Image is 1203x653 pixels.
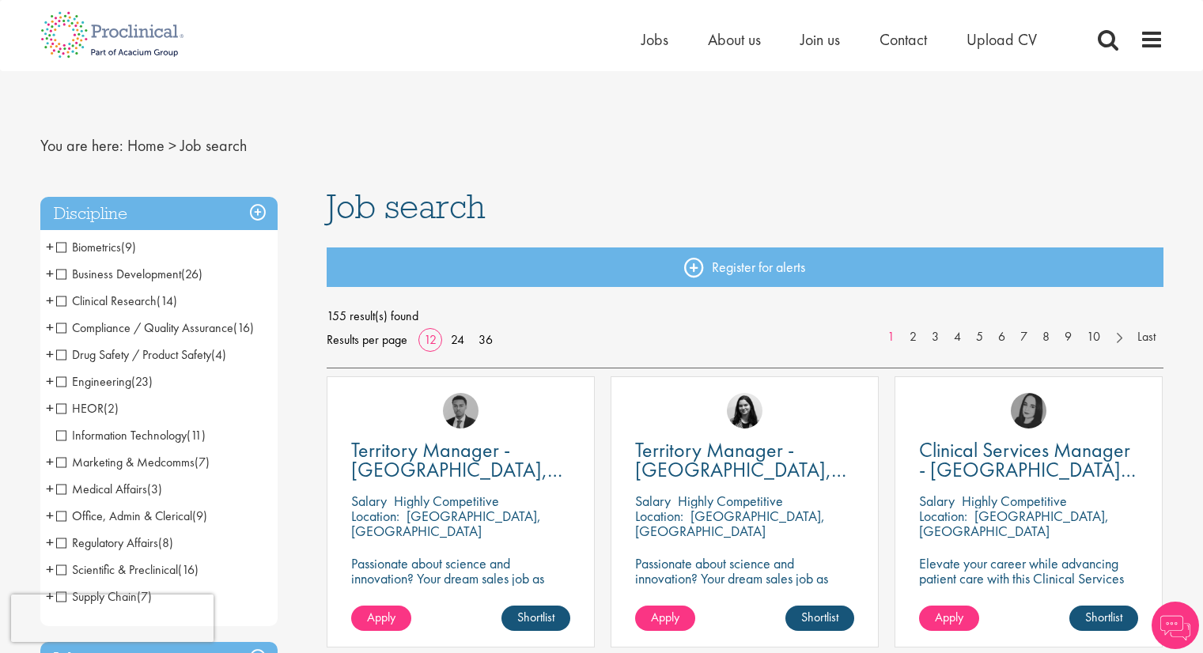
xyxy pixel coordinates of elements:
span: Clinical Research [56,293,157,309]
span: Medical Affairs [56,481,147,497]
span: + [46,289,54,312]
span: Scientific & Preclinical [56,561,178,578]
p: [GEOGRAPHIC_DATA], [GEOGRAPHIC_DATA] [635,507,825,540]
span: Drug Safety / Product Safety [56,346,211,363]
span: Apply [651,609,679,625]
span: + [46,504,54,527]
span: (7) [195,454,210,470]
span: 155 result(s) found [327,304,1163,328]
span: Apply [367,609,395,625]
span: Supply Chain [56,588,152,605]
span: Location: [919,507,967,525]
span: Regulatory Affairs [56,534,158,551]
a: 9 [1057,328,1080,346]
span: (7) [137,588,152,605]
p: Passionate about science and innovation? Your dream sales job as Territory Manager awaits! [351,556,570,601]
span: Job search [327,185,486,228]
a: Shortlist [501,606,570,631]
span: Supply Chain [56,588,137,605]
a: Apply [919,606,979,631]
span: HEOR [56,400,119,417]
p: Highly Competitive [678,492,783,510]
span: (26) [181,266,202,282]
a: Register for alerts [327,247,1163,287]
a: 36 [473,331,498,348]
span: Clinical Research [56,293,177,309]
a: 7 [1012,328,1035,346]
span: + [46,315,54,339]
p: Highly Competitive [962,492,1067,510]
span: (9) [192,508,207,524]
a: Shortlist [1069,606,1138,631]
a: Contact [880,29,927,50]
a: Clinical Services Manager - [GEOGRAPHIC_DATA], [GEOGRAPHIC_DATA] [919,440,1138,480]
a: 4 [946,328,969,346]
span: + [46,584,54,608]
span: You are here: [40,135,123,156]
span: + [46,450,54,474]
a: Apply [351,606,411,631]
p: [GEOGRAPHIC_DATA], [GEOGRAPHIC_DATA] [351,507,541,540]
a: Indre Stankeviciute [727,393,762,428]
p: Highly Competitive [394,492,499,510]
span: (4) [211,346,226,363]
span: + [46,262,54,285]
span: Biometrics [56,239,121,255]
a: 5 [968,328,991,346]
span: Office, Admin & Clerical [56,508,192,524]
span: Apply [935,609,963,625]
span: Clinical Services Manager - [GEOGRAPHIC_DATA], [GEOGRAPHIC_DATA] [919,436,1136,503]
a: Shortlist [785,606,854,631]
span: Territory Manager - [GEOGRAPHIC_DATA], [GEOGRAPHIC_DATA] [351,436,562,503]
span: (16) [233,319,254,336]
span: HEOR [56,400,104,417]
span: Location: [351,507,399,525]
p: Elevate your career while advancing patient care with this Clinical Services Manager position wit... [919,556,1138,616]
img: Anna Klemencic [1011,393,1046,428]
span: Drug Safety / Product Safety [56,346,226,363]
span: (8) [158,534,173,551]
a: 1 [880,328,902,346]
span: Information Technology [56,427,206,444]
a: Territory Manager - [GEOGRAPHIC_DATA], [GEOGRAPHIC_DATA], [GEOGRAPHIC_DATA], [GEOGRAPHIC_DATA] [635,440,854,480]
span: (3) [147,481,162,497]
a: breadcrumb link [127,135,165,156]
a: Upload CV [967,29,1037,50]
span: (11) [187,427,206,444]
span: Information Technology [56,427,187,444]
a: Last [1129,328,1163,346]
span: + [46,557,54,581]
span: (14) [157,293,177,309]
span: Biometrics [56,239,136,255]
h3: Discipline [40,197,278,231]
p: Passionate about science and innovation? Your dream sales job as Territory Manager awaits! [635,556,854,601]
span: Salary [919,492,955,510]
span: Compliance / Quality Assurance [56,319,254,336]
a: 24 [445,331,470,348]
span: Marketing & Medcomms [56,454,210,470]
span: Regulatory Affairs [56,534,173,551]
span: Business Development [56,266,181,282]
a: About us [708,29,761,50]
span: Medical Affairs [56,481,162,497]
a: 12 [418,331,442,348]
a: Apply [635,606,695,631]
span: + [46,477,54,500]
span: (2) [104,400,119,417]
span: Business Development [56,266,202,282]
span: Location: [635,507,683,525]
p: [GEOGRAPHIC_DATA], [GEOGRAPHIC_DATA] [919,507,1109,540]
a: 2 [902,328,925,346]
iframe: reCAPTCHA [11,594,214,642]
img: Chatbot [1152,602,1199,649]
a: Jobs [641,29,668,50]
span: Join us [800,29,840,50]
span: + [46,369,54,393]
span: Job search [180,135,247,156]
a: 3 [924,328,947,346]
span: Marketing & Medcomms [56,454,195,470]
